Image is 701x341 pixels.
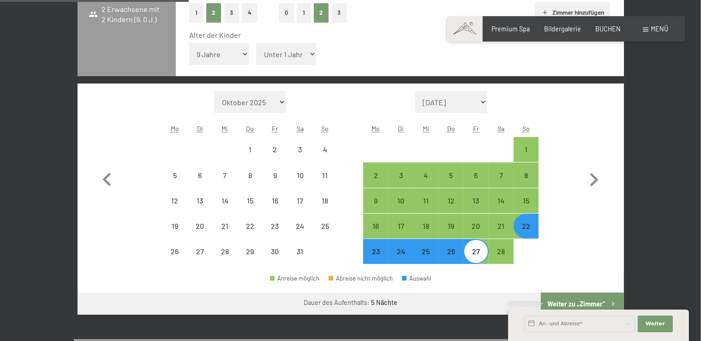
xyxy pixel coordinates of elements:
div: Sat Jan 03 2026 [288,137,312,162]
div: 15 [239,197,262,220]
a: Premium Spa [491,25,530,33]
div: Anreise nicht möglich [312,137,337,162]
div: 14 [213,197,236,220]
div: Anreise möglich [438,188,463,213]
div: 25 [414,248,437,271]
div: Anreise nicht möglich [162,214,187,239]
div: Anreise möglich [413,188,438,213]
button: 2 [314,3,329,22]
div: Sun Feb 15 2026 [514,188,539,213]
div: 1 [515,146,538,169]
abbr: Sonntag [522,125,530,132]
div: 6 [464,172,487,195]
a: Bildergalerie [544,25,581,33]
div: 4 [313,146,336,169]
div: Mon Jan 05 2026 [162,162,187,187]
div: Anreise möglich [514,214,539,239]
div: 14 [490,197,513,220]
div: Tue Feb 10 2026 [389,188,413,213]
div: 13 [464,197,487,220]
div: 26 [439,248,462,271]
div: Sat Jan 24 2026 [288,214,312,239]
abbr: Samstag [497,125,504,132]
div: Wed Feb 25 2026 [413,239,438,264]
div: 3 [288,146,312,169]
div: Sat Feb 28 2026 [489,239,514,264]
div: 17 [389,222,413,245]
div: 2 [364,172,387,195]
button: 3 [332,3,347,22]
div: Mon Feb 16 2026 [363,214,388,239]
div: Anreise nicht möglich [238,162,263,187]
div: Thu Feb 12 2026 [438,188,463,213]
div: Anreise nicht möglich [238,239,263,264]
abbr: Freitag [473,125,479,132]
div: Anreise nicht möglich [238,137,263,162]
div: Fri Feb 06 2026 [463,162,488,187]
div: Thu Jan 08 2026 [238,162,263,187]
div: Fri Jan 09 2026 [263,162,288,187]
div: 24 [389,248,413,271]
div: 27 [188,248,211,271]
abbr: Mittwoch [222,125,228,132]
div: 21 [213,222,236,245]
div: Anreise möglich [489,188,514,213]
div: Anreise nicht möglich [162,188,187,213]
abbr: Freitag [272,125,278,132]
div: Anreise möglich [363,162,388,187]
div: Anreise möglich [413,239,438,264]
div: Anreise nicht möglich [263,137,288,162]
div: Mon Feb 23 2026 [363,239,388,264]
div: Thu Feb 19 2026 [438,214,463,239]
div: 6 [188,172,211,195]
div: Tue Jan 27 2026 [187,239,212,264]
div: Thu Jan 22 2026 [238,214,263,239]
div: Anreise möglich [514,162,539,187]
a: BUCHEN [595,25,621,33]
div: Anreise nicht möglich [288,162,312,187]
div: Tue Jan 20 2026 [187,214,212,239]
div: 24 [288,222,312,245]
div: Anreise möglich [413,162,438,187]
div: 5 [439,172,462,195]
div: 9 [264,172,287,195]
div: Fri Feb 13 2026 [463,188,488,213]
div: Anreise nicht möglich [312,188,337,213]
div: Anreise nicht möglich [187,214,212,239]
div: 13 [188,197,211,220]
button: Weiter zu „Zimmer“ [541,293,623,315]
div: Anreise nicht möglich [162,239,187,264]
div: Anreise möglich [438,214,463,239]
div: 5 [163,172,186,195]
div: Fri Jan 02 2026 [263,137,288,162]
abbr: Samstag [297,125,304,132]
div: Anreise nicht möglich [288,137,312,162]
div: Abreise nicht möglich [329,275,393,281]
div: 9 [364,197,387,220]
div: Anreise nicht möglich [212,188,237,213]
div: Anreise möglich [413,214,438,239]
div: Fri Feb 20 2026 [463,214,488,239]
span: Schnellanfrage [508,300,543,306]
div: Wed Jan 07 2026 [212,162,237,187]
div: Anreise nicht möglich [187,162,212,187]
div: Anreise möglich [363,239,388,264]
div: Sat Jan 10 2026 [288,162,312,187]
button: Zimmer hinzufügen [535,2,610,23]
div: Anreise nicht möglich [263,162,288,187]
div: Anreise möglich [389,188,413,213]
div: 28 [490,248,513,271]
div: Alter der Kinder [189,30,603,40]
div: Mon Jan 26 2026 [162,239,187,264]
div: Anreise möglich [463,239,488,264]
div: 11 [313,172,336,195]
div: Anreise möglich [514,188,539,213]
div: Sun Feb 01 2026 [514,137,539,162]
button: 1 [189,3,204,22]
div: Sat Feb 07 2026 [489,162,514,187]
div: 4 [414,172,437,195]
button: Vorheriger Monat [94,91,120,264]
div: Mon Feb 09 2026 [363,188,388,213]
div: Anreise nicht möglich [212,162,237,187]
div: Fri Jan 16 2026 [263,188,288,213]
